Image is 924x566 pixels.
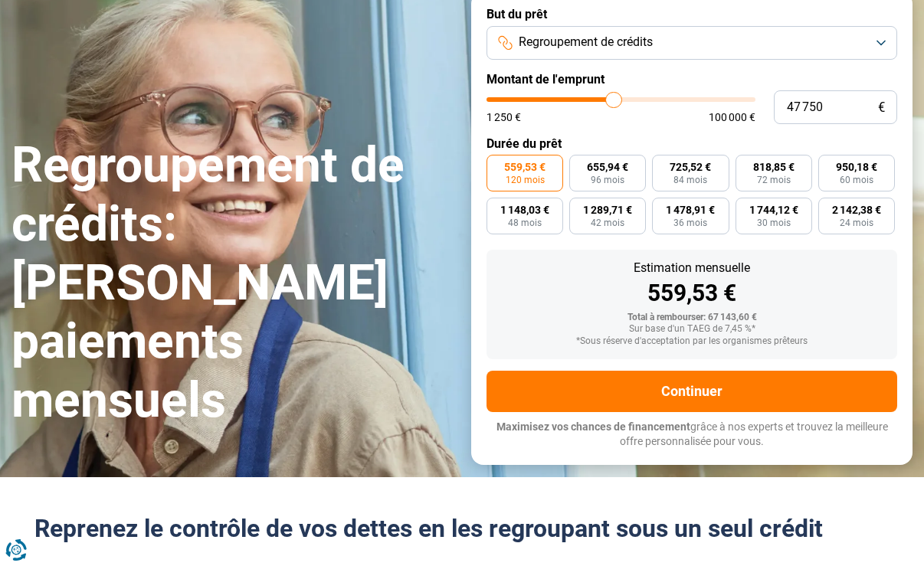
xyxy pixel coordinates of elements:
p: grâce à nos experts et trouvez la meilleure offre personnalisée pour vous. [487,420,897,450]
span: 96 mois [591,175,624,185]
span: 36 mois [673,218,707,227]
span: 72 mois [757,175,791,185]
span: 84 mois [673,175,707,185]
label: Montant de l'emprunt [487,72,897,87]
span: 559,53 € [504,162,546,172]
div: *Sous réserve d'acceptation par les organismes prêteurs [499,336,885,347]
label: Durée du prêt [487,136,897,151]
span: 120 mois [506,175,545,185]
span: 1 744,12 € [749,204,798,215]
span: 24 mois [840,218,873,227]
h2: Reprenez le contrôle de vos dettes en les regroupant sous un seul crédit [34,514,890,543]
span: 100 000 € [709,112,755,123]
span: Maximisez vos chances de financement [496,420,690,433]
span: 1 289,71 € [583,204,632,215]
span: 655,94 € [587,162,628,172]
span: 60 mois [840,175,873,185]
span: 725,52 € [670,162,711,172]
button: Regroupement de crédits [487,26,897,60]
span: 42 mois [591,218,624,227]
span: 818,85 € [753,162,795,172]
span: 2 142,38 € [832,204,881,215]
span: 1 250 € [487,112,521,123]
span: 950,18 € [836,162,877,172]
button: Continuer [487,371,897,412]
span: 1 478,91 € [666,204,715,215]
h1: Regroupement de crédits: [PERSON_NAME] paiements mensuels [11,136,453,430]
div: Estimation mensuelle [499,262,885,274]
div: Total à rembourser: 67 143,60 € [499,312,885,323]
span: Regroupement de crédits [519,34,653,51]
span: 1 148,03 € [500,204,549,215]
div: 559,53 € [499,282,885,305]
div: Sur base d'un TAEG de 7,45 %* [499,324,885,335]
span: 48 mois [508,218,542,227]
span: 30 mois [757,218,791,227]
label: But du prêt [487,7,897,21]
span: € [878,101,885,114]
